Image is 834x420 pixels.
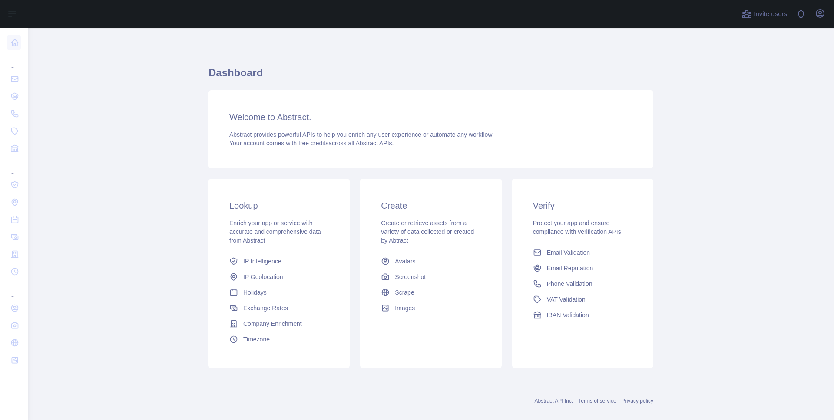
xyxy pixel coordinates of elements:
a: Timezone [226,331,332,347]
a: Holidays [226,285,332,300]
span: Invite users [754,9,787,19]
span: IP Intelligence [243,257,281,266]
span: Enrich your app or service with accurate and comprehensive data from Abstract [229,220,321,244]
a: IP Intelligence [226,253,332,269]
div: ... [7,158,21,175]
a: Terms of service [578,398,616,404]
span: Exchange Rates [243,304,288,312]
h3: Verify [533,200,632,212]
a: Phone Validation [530,276,636,292]
span: Images [395,304,415,312]
a: Privacy policy [622,398,653,404]
h1: Dashboard [208,66,653,87]
span: Scrape [395,288,414,297]
span: free credits [298,140,328,147]
a: Exchange Rates [226,300,332,316]
a: Company Enrichment [226,316,332,331]
span: Create or retrieve assets from a variety of data collected or created by Abtract [381,220,474,244]
h3: Lookup [229,200,329,212]
a: VAT Validation [530,292,636,307]
a: Avatars [377,253,484,269]
span: Avatars [395,257,415,266]
a: Screenshot [377,269,484,285]
a: Abstract API Inc. [535,398,573,404]
span: IBAN Validation [547,311,589,319]
span: Phone Validation [547,279,592,288]
span: Email Validation [547,248,590,257]
span: Timezone [243,335,270,344]
a: IP Geolocation [226,269,332,285]
span: Company Enrichment [243,319,302,328]
span: Abstract provides powerful APIs to help you enrich any user experience or automate any workflow. [229,131,494,138]
span: Holidays [243,288,267,297]
span: Your account comes with across all Abstract APIs. [229,140,394,147]
a: IBAN Validation [530,307,636,323]
h3: Create [381,200,480,212]
span: VAT Validation [547,295,586,304]
span: Email Reputation [547,264,593,272]
h3: Welcome to Abstract. [229,111,632,123]
a: Email Reputation [530,260,636,276]
div: ... [7,281,21,299]
span: IP Geolocation [243,272,283,281]
a: Images [377,300,484,316]
div: ... [7,52,21,69]
span: Screenshot [395,272,426,281]
a: Scrape [377,285,484,300]
span: Protect your app and ensure compliance with verification APIs [533,220,621,235]
a: Email Validation [530,245,636,260]
button: Invite users [740,7,789,21]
